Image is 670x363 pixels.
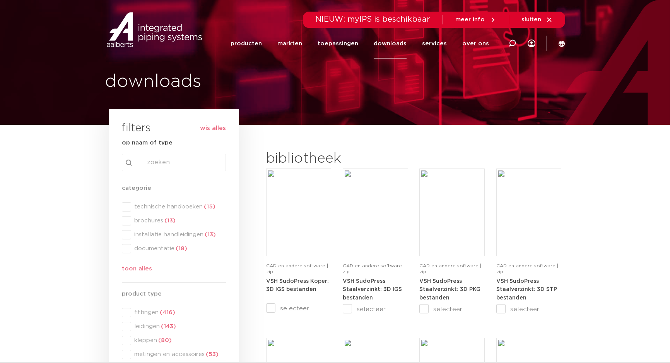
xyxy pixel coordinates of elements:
[343,263,405,274] span: CAD en andere software | zip
[277,29,302,58] a: markten
[122,140,173,146] strong: op naam of type
[496,263,558,274] span: CAD en andere software | zip
[419,278,480,301] a: VSH SudoPress Staalverzinkt: 3D PKG bestanden
[231,29,262,58] a: producten
[455,17,485,22] span: meer info
[498,170,559,254] img: Download-Placeholder-1.png
[266,304,331,313] label: selecteer
[318,29,358,58] a: toepassingen
[122,119,151,138] h3: filters
[521,17,541,22] span: sluiten
[462,29,489,58] a: over ons
[496,305,561,314] label: selecteer
[266,263,328,274] span: CAD en andere software | zip
[343,278,402,301] a: VSH SudoPress Staalverzinkt: 3D IGS bestanden
[455,16,496,23] a: meer info
[521,16,553,23] a: sluiten
[419,305,484,314] label: selecteer
[315,15,430,23] span: NIEUW: myIPS is beschikbaar
[266,278,329,292] a: VSH SudoPress Koper: 3D IGS bestanden
[343,305,408,314] label: selecteer
[266,150,404,168] h2: bibliotheek
[231,29,489,58] nav: Menu
[105,69,331,94] h1: downloads
[422,29,447,58] a: services
[496,278,557,301] a: VSH SudoPress Staalverzinkt: 3D STP bestanden
[421,170,482,254] img: Download-Placeholder-1.png
[345,170,406,254] img: Download-Placeholder-1.png
[419,263,481,274] span: CAD en andere software | zip
[374,29,407,58] a: downloads
[268,170,329,254] img: Download-Placeholder-1.png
